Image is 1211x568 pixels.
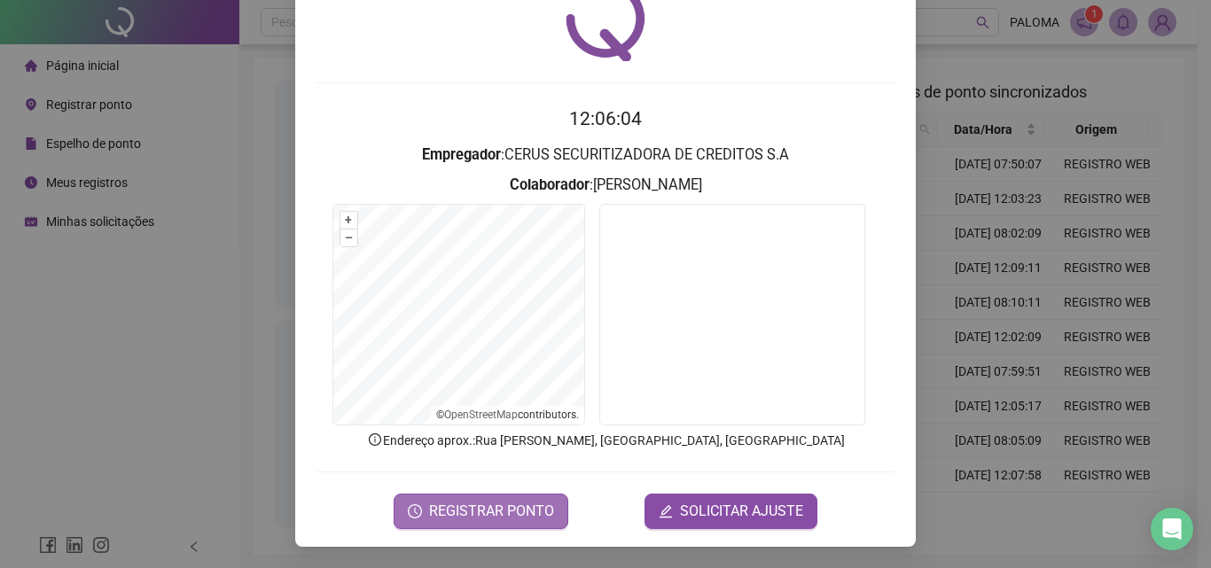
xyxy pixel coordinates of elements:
[316,144,895,167] h3: : CERUS SECURITIZADORA DE CREDITOS S.A
[340,212,357,229] button: +
[645,494,817,529] button: editSOLICITAR AJUSTE
[316,431,895,450] p: Endereço aprox. : Rua [PERSON_NAME], [GEOGRAPHIC_DATA], [GEOGRAPHIC_DATA]
[659,504,673,518] span: edit
[422,146,501,163] strong: Empregador
[408,504,422,518] span: clock-circle
[367,432,383,447] span: info-circle
[1151,508,1193,550] div: Open Intercom Messenger
[569,108,642,129] time: 12:06:04
[436,408,579,421] li: © contributors.
[680,501,803,522] span: SOLICITAR AJUSTE
[340,230,357,246] button: –
[444,408,518,421] a: OpenStreetMap
[394,494,568,529] button: REGISTRAR PONTO
[510,176,590,193] strong: Colaborador
[316,174,895,197] h3: : [PERSON_NAME]
[429,501,554,522] span: REGISTRAR PONTO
